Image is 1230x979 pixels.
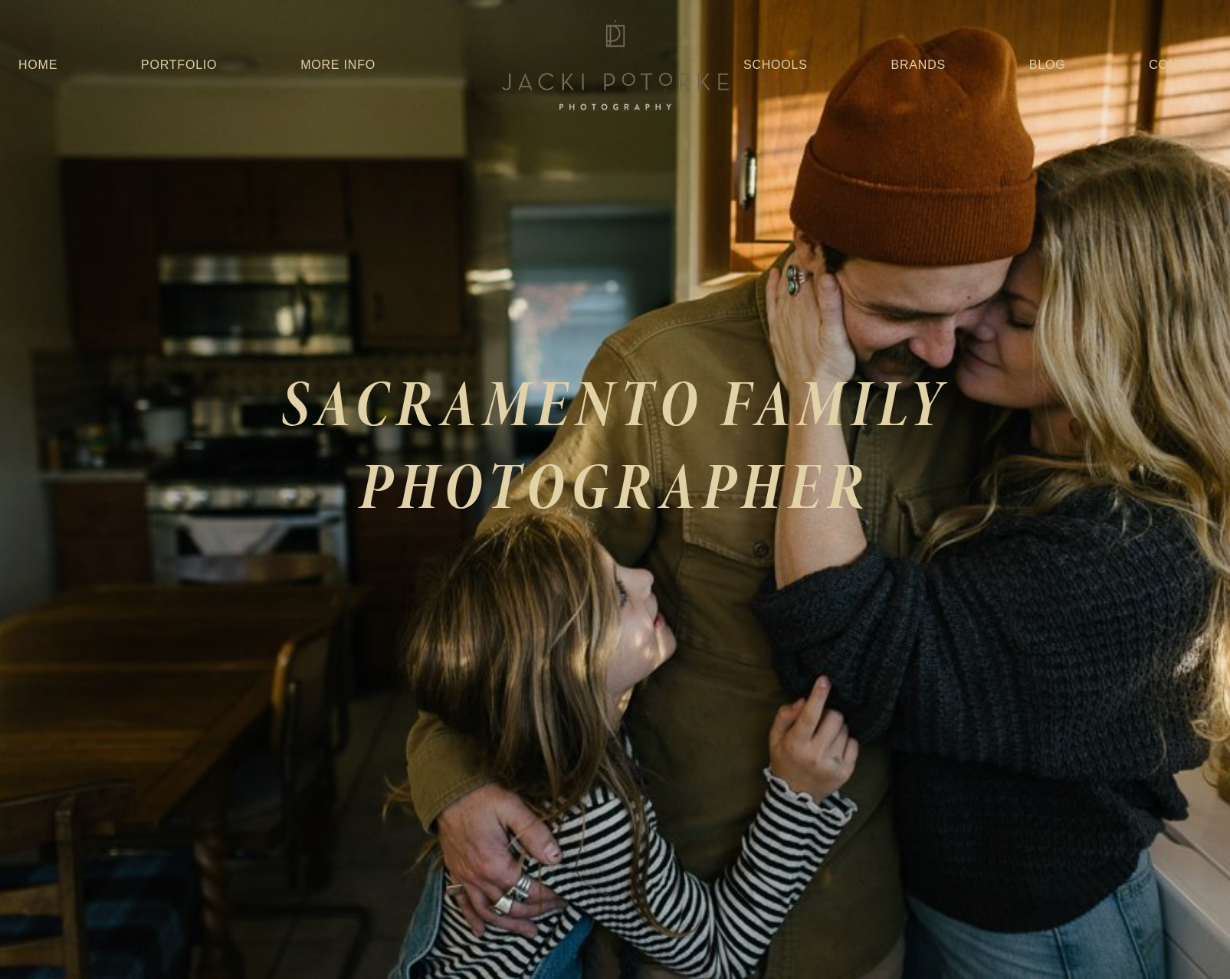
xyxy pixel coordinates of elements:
[300,51,376,79] a: More Info
[281,359,966,530] em: SACRAMENTO FAMILY PHOTOGRAPHER
[141,58,217,71] a: Portfolio
[1029,51,1066,79] a: Blog
[1149,51,1212,79] a: Contact
[493,16,738,114] img: Jacki Potorke Sacramento Family Photographer
[18,51,57,79] a: Home
[743,51,808,79] a: Schools
[891,51,946,79] a: Brands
